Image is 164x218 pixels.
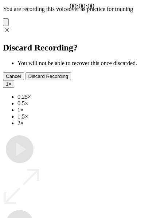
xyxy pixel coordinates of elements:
button: 1× [3,80,14,88]
li: You will not be able to recover this once discarded. [17,60,161,67]
h2: Discard Recording? [3,43,161,53]
a: 00:00:00 [70,2,94,10]
li: 0.5× [17,100,161,107]
button: Discard Recording [26,72,71,80]
button: Cancel [3,72,24,80]
li: 1× [17,107,161,113]
li: 1.5× [17,113,161,120]
li: 0.25× [17,94,161,100]
span: 1 [6,81,8,87]
p: You are recording this voiceover as practice for training [3,6,161,12]
li: 2× [17,120,161,127]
